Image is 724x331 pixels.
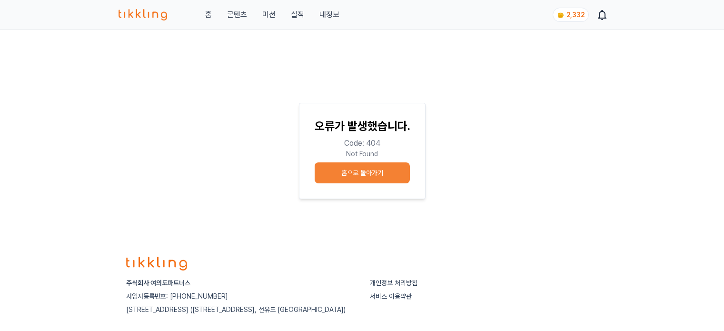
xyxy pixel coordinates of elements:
img: coin [557,11,565,19]
a: 내정보 [319,9,339,20]
p: [STREET_ADDRESS] ([STREET_ADDRESS], 선유도 [GEOGRAPHIC_DATA]) [126,305,355,314]
button: 홈으로 돌아가기 [315,162,410,183]
p: 오류가 발생했습니다. [315,119,410,134]
a: 서비스 이용약관 [370,292,412,300]
a: 개인정보 처리방침 [370,279,417,287]
button: 미션 [262,9,276,20]
img: 티끌링 [119,9,168,20]
p: 사업자등록번호: [PHONE_NUMBER] [126,291,355,301]
a: 홈으로 돌아가기 [315,159,410,183]
p: 주식회사 여의도파트너스 [126,278,355,288]
a: 홈 [205,9,212,20]
p: Code: 404 [315,138,410,149]
span: 2,332 [566,11,585,19]
a: 콘텐츠 [227,9,247,20]
img: logo [126,257,187,271]
a: 실적 [291,9,304,20]
p: Not Found [315,149,410,159]
a: coin 2,332 [553,8,587,22]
